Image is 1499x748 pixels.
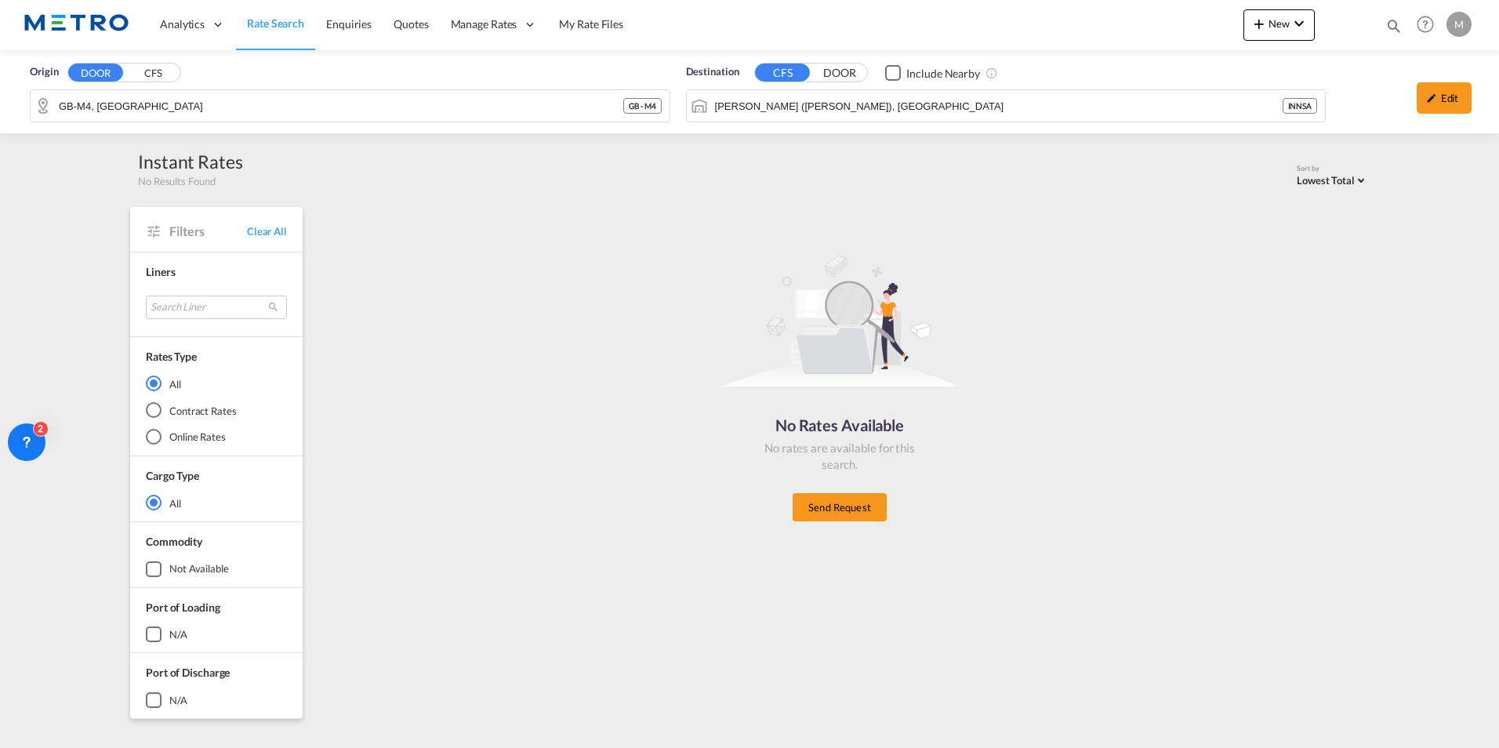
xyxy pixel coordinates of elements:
[146,402,287,418] md-radio-button: Contract Rates
[1417,82,1472,114] div: icon-pencilEdit
[1426,93,1437,103] md-icon: icon-pencil
[985,67,998,79] md-icon: Unchecked: Ignores neighbouring ports when fetching rates.Checked : Includes neighbouring ports w...
[1412,11,1439,38] span: Help
[326,17,372,31] span: Enquiries
[1446,12,1472,37] div: M
[146,376,287,391] md-radio-button: All
[169,627,187,641] div: N/A
[146,495,287,510] md-radio-button: All
[146,535,202,548] span: Commodity
[247,224,287,238] span: Clear All
[160,16,205,32] span: Analytics
[146,429,287,445] md-radio-button: Online Rates
[715,94,1283,118] input: Search by Port
[169,223,247,240] span: Filters
[761,440,918,473] div: No rates are available for this search.
[687,90,1326,122] md-input-container: Jawaharlal Nehru (Nhava Sheva), INNSA
[146,666,230,679] span: Port of Discharge
[885,64,980,81] md-checkbox: Checkbox No Ink
[24,7,129,42] img: 25181f208a6c11efa6aa1bf80d4cef53.png
[247,16,304,30] span: Rate Search
[1250,17,1308,30] span: New
[1283,98,1318,114] div: INNSA
[1297,174,1355,187] span: Lowest Total
[394,17,428,31] span: Quotes
[146,601,220,614] span: Port of Loading
[1297,164,1369,174] div: Sort by
[146,468,199,484] div: Cargo Type
[722,254,957,387] img: norateimg.svg
[146,626,287,642] md-checkbox: N/A
[169,693,187,707] div: N/A
[1297,170,1369,188] md-select: Select: Lowest Total
[629,100,655,111] span: GB - M4
[793,493,887,521] button: Send Request
[31,90,670,122] md-input-container: GB-M4, Manchester
[812,64,867,82] button: DOOR
[755,64,810,82] button: CFS
[146,265,175,278] span: Liners
[761,414,918,436] div: No Rates Available
[1250,14,1269,33] md-icon: icon-plus 400-fg
[169,561,229,576] div: not available
[906,66,980,82] div: Include Nearby
[68,64,123,82] button: DOOR
[138,174,215,188] span: No Results Found
[686,64,739,80] span: Destination
[30,64,58,80] span: Origin
[1412,11,1446,39] div: Help
[1290,14,1308,33] md-icon: icon-chevron-down
[59,94,623,118] input: Search by Door
[146,349,197,365] div: Rates Type
[1243,9,1315,41] button: icon-plus 400-fgNewicon-chevron-down
[451,16,517,32] span: Manage Rates
[559,17,623,31] span: My Rate Files
[1385,17,1403,41] div: icon-magnify
[146,692,287,708] md-checkbox: N/A
[138,149,243,174] div: Instant Rates
[125,64,180,82] button: CFS
[1385,17,1403,34] md-icon: icon-magnify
